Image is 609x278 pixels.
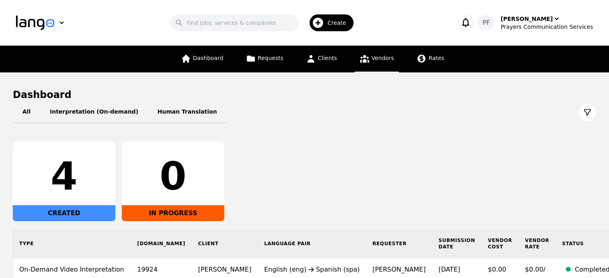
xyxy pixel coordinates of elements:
[13,101,40,124] button: All
[40,101,148,124] button: Interpretation (On-demand)
[241,46,288,72] a: Requests
[438,266,460,273] time: [DATE]
[193,55,223,61] span: Dashboard
[128,157,218,196] div: 0
[122,205,224,221] div: IN PROGRESS
[258,55,283,61] span: Requests
[500,15,553,23] div: [PERSON_NAME]
[16,16,54,30] img: Logo
[372,55,394,61] span: Vendors
[482,18,490,28] span: PF
[13,88,596,101] h1: Dashboard
[13,205,115,221] div: CREATED
[366,229,432,258] th: Requester
[355,46,399,72] a: Vendors
[328,19,352,27] span: Create
[301,46,342,72] a: Clients
[478,15,593,31] button: PF[PERSON_NAME]Prayers Communication Services
[525,266,545,273] span: $0.00/
[170,14,298,31] input: Find jobs, services & companies
[519,229,556,258] th: Vendor Rate
[19,157,109,196] div: 4
[428,55,444,61] span: Rates
[258,229,366,258] th: Language Pair
[148,101,227,124] button: Human Translation
[412,46,449,72] a: Rates
[131,229,192,258] th: [DOMAIN_NAME]
[481,229,519,258] th: Vendor Cost
[192,229,258,258] th: Client
[579,104,596,121] button: Filter
[500,23,593,31] div: Prayers Communication Services
[264,265,360,274] div: English (eng) Spanish (spa)
[298,11,359,34] button: Create
[318,55,337,61] span: Clients
[176,46,228,72] a: Dashboard
[13,229,131,258] th: Type
[432,229,481,258] th: Submission Date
